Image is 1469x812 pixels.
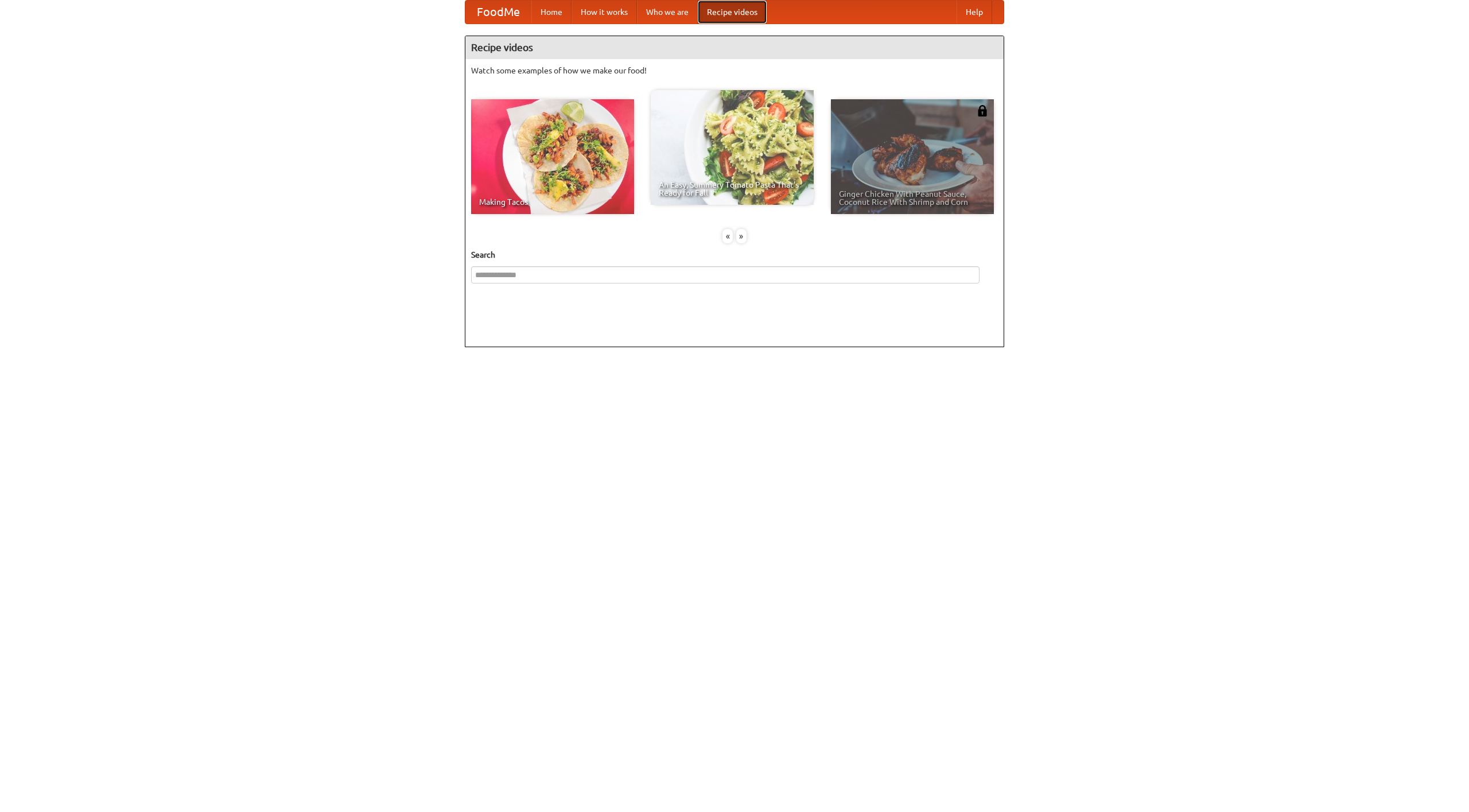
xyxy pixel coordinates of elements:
a: Recipe videos [698,1,767,24]
a: Help [957,1,992,24]
a: An Easy, Summery Tomato Pasta That's Ready for Fall [651,90,814,205]
span: An Easy, Summery Tomato Pasta That's Ready for Fall [659,181,806,197]
a: FoodMe [465,1,531,24]
a: How it works [572,1,637,24]
h4: Recipe videos [465,36,1004,59]
span: Making Tacos [479,198,626,206]
a: Making Tacos [471,99,634,214]
div: » [736,229,747,243]
h5: Search [471,249,998,261]
a: Home [531,1,572,24]
p: Watch some examples of how we make our food! [471,65,998,76]
img: 483408.png [977,105,988,116]
div: « [722,229,733,243]
a: Who we are [637,1,698,24]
